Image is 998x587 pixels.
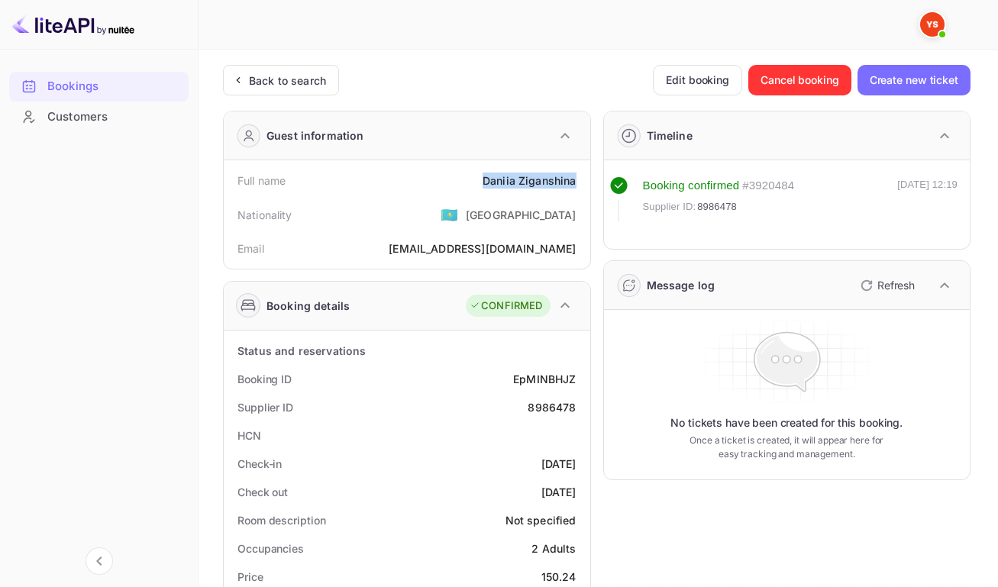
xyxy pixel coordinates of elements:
[541,456,577,472] div: [DATE]
[541,484,577,500] div: [DATE]
[653,65,742,95] button: Edit booking
[643,177,740,195] div: Booking confirmed
[897,177,958,221] div: [DATE] 12:19
[237,512,325,528] div: Room description
[531,540,576,556] div: 2 Adults
[266,127,364,144] div: Guest information
[748,65,851,95] button: Cancel booking
[237,456,282,472] div: Check-in
[697,199,737,214] span: 8986478
[470,298,542,314] div: CONFIRMED
[466,207,577,223] div: [GEOGRAPHIC_DATA]
[742,177,794,195] div: # 3920484
[647,127,693,144] div: Timeline
[643,199,696,214] span: Supplier ID:
[647,277,715,293] div: Message log
[237,240,264,256] div: Email
[877,277,915,293] p: Refresh
[690,434,884,461] p: Once a ticket is created, it will appear here for easy tracking and management.
[528,399,576,415] div: 8986478
[441,201,458,228] span: United States
[86,547,113,575] button: Collapse navigation
[237,343,366,359] div: Status and reservations
[12,12,134,37] img: LiteAPI logo
[9,102,189,132] div: Customers
[9,72,189,102] div: Bookings
[47,108,181,126] div: Customers
[237,427,261,443] div: HCN
[9,102,189,131] a: Customers
[851,273,921,298] button: Refresh
[858,65,971,95] button: Create new ticket
[237,569,263,585] div: Price
[670,415,903,431] p: No tickets have been created for this booking.
[47,78,181,95] div: Bookings
[920,12,945,37] img: Yandex Support
[237,399,293,415] div: Supplier ID
[541,569,577,585] div: 150.24
[505,512,577,528] div: Not specified
[266,298,350,314] div: Booking details
[237,371,292,387] div: Booking ID
[483,173,577,189] div: Daniia Ziganshina
[237,484,288,500] div: Check out
[237,540,304,556] div: Occupancies
[9,72,189,100] a: Bookings
[389,240,576,256] div: [EMAIL_ADDRESS][DOMAIN_NAME]
[249,73,326,89] div: Back to search
[237,173,286,189] div: Full name
[237,207,292,223] div: Nationality
[513,371,576,387] div: EpMINBHJZ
